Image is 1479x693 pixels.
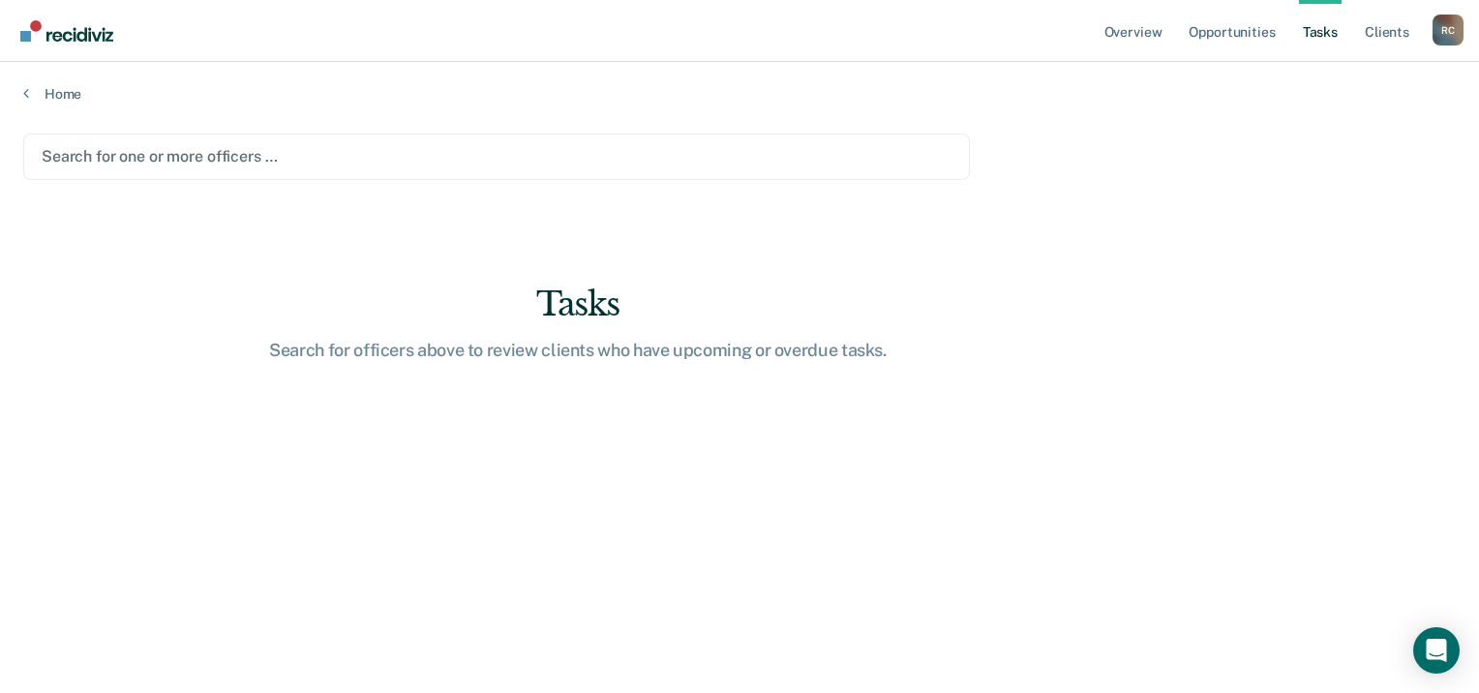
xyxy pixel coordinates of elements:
[1433,15,1464,45] button: Profile dropdown button
[268,340,888,361] div: Search for officers above to review clients who have upcoming or overdue tasks.
[1433,15,1464,45] div: R C
[1413,627,1460,674] div: Open Intercom Messenger
[23,85,1456,103] a: Home
[20,20,113,42] img: Recidiviz
[268,285,888,324] div: Tasks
